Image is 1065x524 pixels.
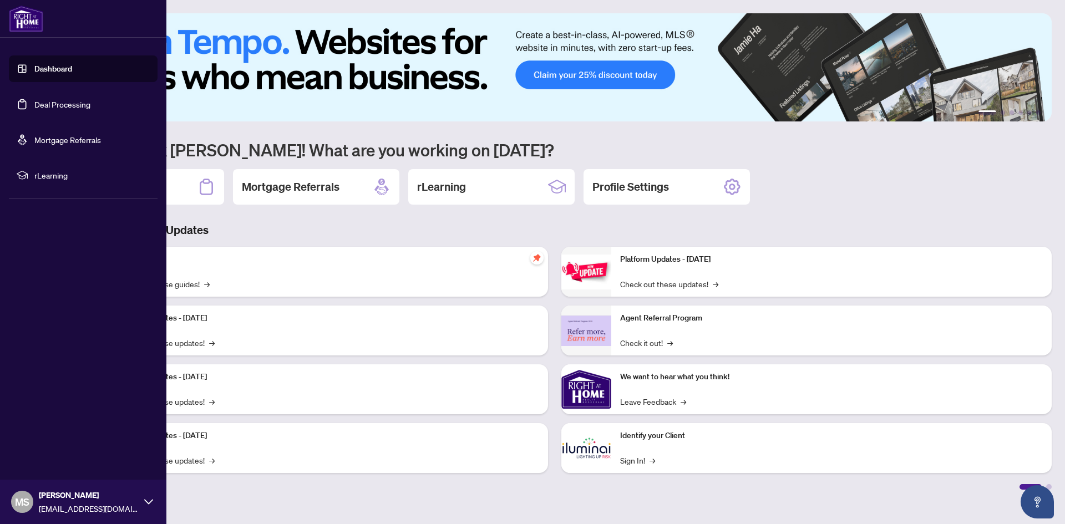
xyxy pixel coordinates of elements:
[561,423,611,473] img: Identify your Client
[561,316,611,346] img: Agent Referral Program
[116,312,539,324] p: Platform Updates - [DATE]
[713,278,718,290] span: →
[667,337,673,349] span: →
[34,169,150,181] span: rLearning
[39,502,139,515] span: [EMAIL_ADDRESS][DOMAIN_NAME]
[592,179,669,195] h2: Profile Settings
[204,278,210,290] span: →
[620,371,1043,383] p: We want to hear what you think!
[620,454,655,466] a: Sign In!→
[9,6,43,32] img: logo
[39,489,139,501] span: [PERSON_NAME]
[530,251,544,264] span: pushpin
[34,64,72,74] a: Dashboard
[620,278,718,290] a: Check out these updates!→
[1036,110,1041,115] button: 6
[620,312,1043,324] p: Agent Referral Program
[58,13,1052,121] img: Slide 0
[561,255,611,289] img: Platform Updates - June 23, 2025
[58,222,1052,238] h3: Brokerage & Industry Updates
[34,99,90,109] a: Deal Processing
[209,337,215,349] span: →
[978,110,996,115] button: 1
[681,395,686,408] span: →
[1001,110,1005,115] button: 2
[116,371,539,383] p: Platform Updates - [DATE]
[116,253,539,266] p: Self-Help
[561,364,611,414] img: We want to hear what you think!
[1021,485,1054,518] button: Open asap
[116,430,539,442] p: Platform Updates - [DATE]
[650,454,655,466] span: →
[1027,110,1032,115] button: 5
[620,395,686,408] a: Leave Feedback→
[34,135,101,145] a: Mortgage Referrals
[1018,110,1023,115] button: 4
[620,337,673,349] a: Check it out!→
[620,430,1043,442] p: Identify your Client
[1010,110,1014,115] button: 3
[209,454,215,466] span: →
[209,395,215,408] span: →
[242,179,339,195] h2: Mortgage Referrals
[15,494,29,510] span: MS
[58,139,1052,160] h1: Welcome back [PERSON_NAME]! What are you working on [DATE]?
[620,253,1043,266] p: Platform Updates - [DATE]
[417,179,466,195] h2: rLearning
